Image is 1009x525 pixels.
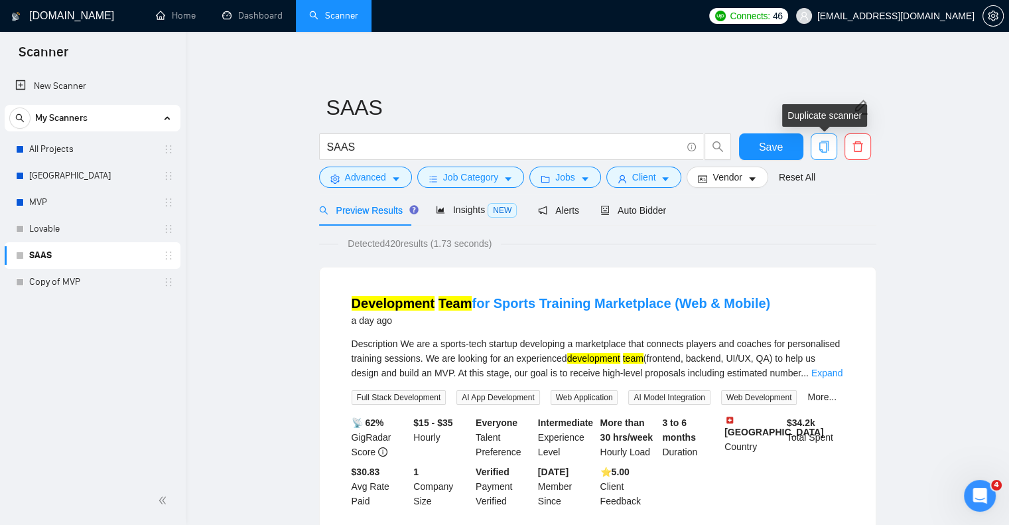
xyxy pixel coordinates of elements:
a: setting [982,11,1004,21]
div: Avg Rate Paid [349,465,411,508]
span: 4 [991,480,1002,490]
span: caret-down [391,174,401,184]
span: folder [541,174,550,184]
span: My Scanners [35,105,88,131]
input: Search Freelance Jobs... [327,139,681,155]
a: New Scanner [15,73,170,100]
span: holder [163,144,174,155]
span: caret-down [580,174,590,184]
span: Web Application [551,390,618,405]
div: Member Since [535,465,598,508]
div: GigRadar Score [349,415,411,459]
a: Lovable [29,216,155,242]
a: SAAS [29,242,155,269]
span: caret-down [504,174,513,184]
span: info-circle [378,447,387,457]
span: search [705,141,730,153]
mark: Development [352,296,435,311]
button: barsJob Categorycaret-down [417,167,524,188]
div: a day ago [352,313,771,329]
div: Payment Verified [473,465,535,508]
span: Save [759,139,783,155]
span: info-circle [687,143,696,151]
span: edit [852,99,869,116]
a: homeHome [156,10,196,21]
span: AI App Development [456,390,539,405]
span: caret-down [748,174,757,184]
div: Talent Preference [473,415,535,459]
button: delete [844,133,871,160]
span: Preview Results [319,205,415,216]
div: Company Size [411,465,473,508]
b: Verified [476,467,509,477]
input: Scanner name... [326,91,849,124]
b: $ 34.2k [787,417,815,428]
span: user [618,174,627,184]
b: $30.83 [352,467,380,477]
div: Country [722,415,784,459]
span: search [10,113,30,123]
span: 46 [773,9,783,23]
button: folderJobscaret-down [529,167,601,188]
a: More... [807,392,837,402]
a: All Projects [29,136,155,163]
div: Tooltip anchor [408,204,420,216]
a: Development Teamfor Sports Training Marketplace (Web & Mobile) [352,296,771,311]
span: idcard [698,174,707,184]
a: dashboardDashboard [222,10,283,21]
li: My Scanners [5,105,180,295]
li: New Scanner [5,73,180,100]
span: Client [632,170,656,185]
div: Duplicate scanner [782,104,867,127]
a: Expand [811,368,842,378]
span: holder [163,197,174,208]
span: Vendor [712,170,742,185]
a: MVP [29,189,155,216]
a: Reset All [779,170,815,185]
div: Experience Level [535,415,598,459]
b: Everyone [476,417,517,428]
a: searchScanner [309,10,358,21]
button: setting [982,5,1004,27]
iframe: Intercom live chat [964,480,996,512]
span: Connects: [730,9,770,23]
span: Insights [436,204,517,215]
span: Web Development [721,390,797,405]
b: More than 30 hrs/week [600,417,653,443]
b: ⭐️ 5.00 [600,467,630,477]
b: [GEOGRAPHIC_DATA] [724,415,824,437]
div: Hourly [411,415,473,459]
span: bars [429,174,438,184]
span: robot [600,206,610,215]
span: area-chart [436,205,445,214]
mark: development [567,353,620,364]
span: setting [330,174,340,184]
a: Copy of MVP [29,269,155,295]
button: idcardVendorcaret-down [687,167,768,188]
button: copy [811,133,837,160]
button: search [705,133,731,160]
span: Detected 420 results (1.73 seconds) [338,236,501,251]
span: AI Model Integration [628,390,710,405]
span: Advanced [345,170,386,185]
span: notification [538,206,547,215]
span: Scanner [8,42,79,70]
b: 📡 62% [352,417,384,428]
span: holder [163,277,174,287]
mark: Team [438,296,472,311]
span: NEW [488,203,517,218]
b: 1 [413,467,419,477]
span: Full Stack Development [352,390,446,405]
span: caret-down [661,174,670,184]
div: Total Spent [784,415,846,459]
div: Hourly Load [598,415,660,459]
span: ... [801,368,809,378]
b: 3 to 6 months [662,417,696,443]
div: Duration [659,415,722,459]
div: Client Feedback [598,465,660,508]
img: 🇨🇭 [725,415,734,425]
span: user [799,11,809,21]
b: $15 - $35 [413,417,452,428]
a: [GEOGRAPHIC_DATA] [29,163,155,189]
span: holder [163,171,174,181]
